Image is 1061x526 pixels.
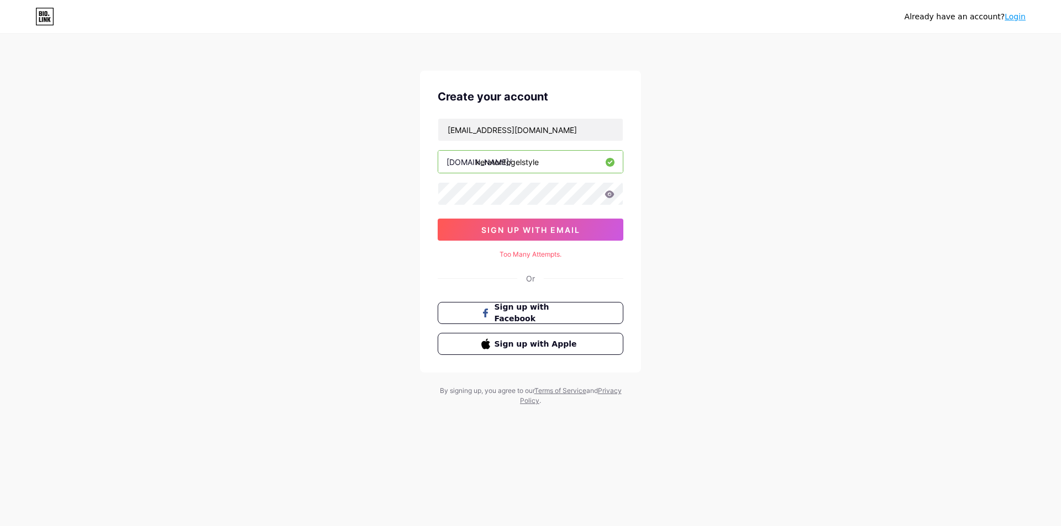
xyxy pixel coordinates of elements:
div: Too Many Attempts. [438,249,623,259]
span: sign up with email [481,225,580,235]
a: Terms of Service [534,386,586,395]
span: Sign up with Apple [495,338,580,350]
div: By signing up, you agree to our and . [437,386,624,406]
span: Sign up with Facebook [495,301,580,325]
input: username [438,151,623,173]
input: Email [438,119,623,141]
div: [DOMAIN_NAME]/ [447,156,512,168]
button: Sign up with Apple [438,333,623,355]
div: Or [526,273,535,284]
button: sign up with email [438,219,623,241]
div: Already have an account? [905,11,1026,23]
div: Create your account [438,88,623,105]
a: Login [1005,12,1026,21]
button: Sign up with Facebook [438,302,623,324]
